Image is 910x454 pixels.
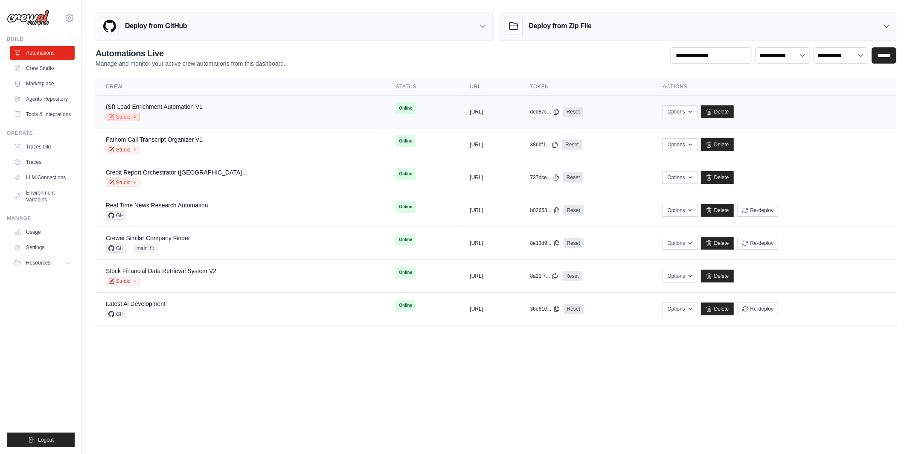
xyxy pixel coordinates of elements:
div: Build [7,36,75,43]
div: Operate [7,130,75,137]
a: Automations [10,46,75,60]
a: LLM Connections [10,171,75,184]
a: (Sf) Lead Enrichment Automation V1 [106,103,203,110]
a: Delete [701,204,734,217]
p: Manage and monitor your active crew automations from this dashboard. [96,59,285,68]
a: Delete [701,138,734,151]
a: Traces [10,155,75,169]
th: Status [385,78,459,96]
a: Crew Studio [10,61,75,75]
a: Delete [701,237,734,250]
button: Options [663,303,697,315]
button: Re-deploy [737,204,779,217]
div: Manage [7,215,75,222]
button: Re-deploy [737,237,779,250]
a: Latest Ai Development [106,300,166,307]
button: 36e610... [530,306,560,312]
span: Resources [26,259,50,266]
button: Options [663,138,697,151]
span: Online [395,267,416,279]
span: Online [395,102,416,114]
h3: Deploy from Zip File [529,21,592,31]
button: Re-deploy [737,303,779,315]
button: Options [663,105,697,118]
span: Online [395,168,416,180]
a: Studio [106,113,140,121]
a: Fathom Call Transcript Organizer V1 [106,136,203,143]
a: Reset [564,205,584,215]
h3: Deploy from GitHub [125,21,187,31]
button: Logout [7,433,75,447]
th: URL [460,78,520,96]
h2: Automations Live [96,47,285,59]
button: Resources [10,256,75,270]
button: Options [663,204,697,217]
span: main [133,244,158,253]
span: GH [106,211,126,220]
button: b02653... [530,207,560,214]
a: Reset [563,172,583,183]
button: 8a21f7... [530,273,559,279]
button: ded87c... [530,108,560,115]
img: GitHub Logo [101,17,118,35]
button: 386bf1... [530,141,559,148]
span: Online [395,201,416,213]
th: Crew [96,78,385,96]
a: Reset [563,107,583,117]
th: Actions [652,78,896,96]
button: 8e13d9... [530,240,560,247]
a: Delete [701,270,734,282]
a: Delete [701,171,734,184]
a: Reset [564,304,584,314]
a: Stock Financial Data Retrieval System V2 [106,268,216,274]
a: Studio [106,178,140,187]
a: Credit Report Orchestrator ([GEOGRAPHIC_DATA]... [106,169,247,176]
button: 737dce... [530,174,560,181]
a: Real Time News Research Automation [106,202,208,209]
a: Crewai Similar Company Finder [106,235,190,242]
th: Token [520,78,653,96]
span: Logout [38,437,54,443]
button: Options [663,171,697,184]
a: Studio [106,277,140,285]
a: Marketplace [10,77,75,90]
span: Online [395,234,416,246]
a: Reset [562,140,582,150]
a: Studio [106,146,140,154]
a: Settings [10,241,75,254]
a: Traces Old [10,140,75,154]
a: Tools & Integrations [10,108,75,121]
a: Reset [562,271,582,281]
a: Environment Variables [10,186,75,207]
a: Delete [701,303,734,315]
button: Options [663,237,697,250]
img: Logo [7,10,49,26]
span: GH [106,244,126,253]
a: Usage [10,225,75,239]
span: Online [395,300,416,311]
span: GH [106,310,126,318]
a: Agents Repository [10,92,75,106]
iframe: Chat Widget [867,413,910,454]
a: Delete [701,105,734,118]
button: Options [663,270,697,282]
a: Reset [564,238,584,248]
span: Online [395,135,416,147]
